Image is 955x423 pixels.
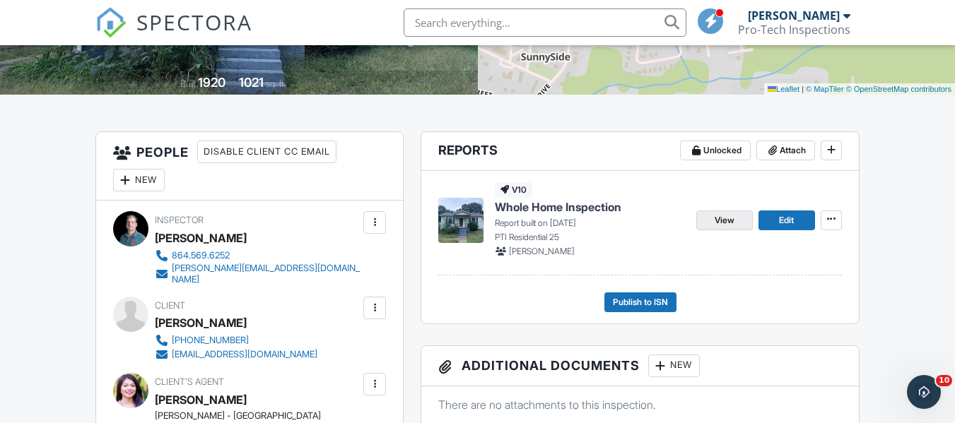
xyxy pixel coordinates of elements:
[155,215,204,225] span: Inspector
[738,23,850,37] div: Pro-Tech Inspections
[172,250,230,261] div: 864.569.6252
[155,227,247,249] div: [PERSON_NAME]
[96,132,403,201] h3: People
[802,85,804,93] span: |
[239,75,264,90] div: 1021
[155,333,317,347] a: [PHONE_NUMBER]
[748,8,840,23] div: [PERSON_NAME]
[907,375,941,409] iframe: Intercom live chat
[155,300,185,311] span: Client
[421,346,858,386] h3: Additional Documents
[266,78,286,89] span: sq. ft.
[180,78,196,89] span: Built
[95,19,252,49] a: SPECTORA
[155,410,329,422] div: [PERSON_NAME] - [GEOGRAPHIC_DATA]
[404,8,686,37] input: Search everything...
[936,375,952,386] span: 10
[113,169,165,191] div: New
[648,355,700,377] div: New
[197,141,336,163] div: Disable Client CC Email
[172,335,249,346] div: [PHONE_NUMBER]
[136,7,252,37] span: SPECTORA
[806,85,844,93] a: © MapTiler
[155,347,317,362] a: [EMAIL_ADDRESS][DOMAIN_NAME]
[172,349,317,360] div: [EMAIL_ADDRESS][DOMAIN_NAME]
[438,397,841,412] p: There are no attachments to this inspection.
[155,376,224,387] span: Client's Agent
[172,263,360,285] div: [PERSON_NAME][EMAIL_ADDRESS][DOMAIN_NAME]
[198,75,225,90] div: 1920
[155,389,247,410] div: [PERSON_NAME]
[155,263,360,285] a: [PERSON_NAME][EMAIL_ADDRESS][DOMAIN_NAME]
[155,312,247,333] div: [PERSON_NAME]
[155,249,360,263] a: 864.569.6252
[846,85,951,93] a: © OpenStreetMap contributors
[95,7,127,38] img: The Best Home Inspection Software - Spectora
[768,85,799,93] a: Leaflet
